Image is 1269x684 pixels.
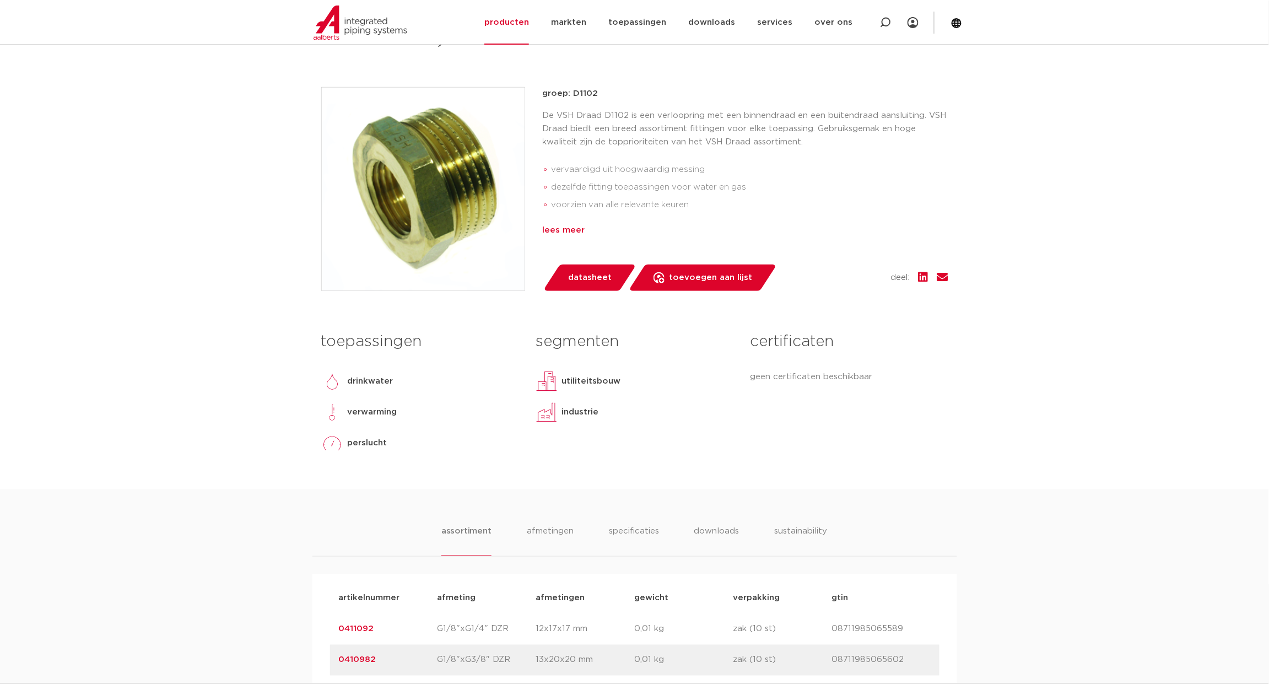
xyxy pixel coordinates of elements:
img: utiliteitsbouw [536,370,558,392]
li: sustainability [775,525,828,556]
h3: certificaten [750,331,948,353]
span: deel: [891,271,910,284]
p: gtin [832,592,931,605]
img: Product Image for VSH Draad verloopring (binnendraad x buitendraad) [322,88,525,290]
img: drinkwater [321,370,343,392]
a: datasheet [543,265,636,291]
p: zak (10 st) [733,623,832,636]
p: drinkwater [348,375,393,388]
h3: segmenten [536,331,733,353]
p: gewicht [635,592,733,605]
li: voorzien van alle relevante keuren [552,196,948,214]
p: industrie [562,406,599,419]
p: De VSH Draad D1102 is een verloopring met een binnendraad en een buitendraad aansluiting. VSH Dra... [543,109,948,149]
img: perslucht [321,432,343,454]
p: groep: D1102 [543,87,948,100]
img: verwarming [321,401,343,423]
li: downloads [694,525,739,556]
p: geen certificaten beschikbaar [750,370,948,384]
p: verpakking [733,592,832,605]
p: G1/8"xG3/8" DZR [438,654,536,667]
li: assortiment [441,525,492,556]
p: 13x20x20 mm [536,654,635,667]
p: artikelnummer [339,592,438,605]
p: verwarming [348,406,397,419]
p: zak (10 st) [733,654,832,667]
p: 0,01 kg [635,654,733,667]
div: lees meer [543,224,948,237]
p: afmetingen [536,592,635,605]
p: perslucht [348,437,387,450]
p: G1/8"xG1/4" DZR [438,623,536,636]
p: afmeting [438,592,536,605]
li: dezelfde fitting toepassingen voor water en gas [552,179,948,196]
p: 08711985065589 [832,623,931,636]
span: datasheet [568,269,612,287]
li: specificaties [609,525,659,556]
h3: toepassingen [321,331,519,353]
p: 0,01 kg [635,623,733,636]
li: vervaardigd uit hoogwaardig messing [552,161,948,179]
p: 12x17x17 mm [536,623,635,636]
p: utiliteitsbouw [562,375,621,388]
span: toevoegen aan lijst [669,269,752,287]
a: 0411092 [339,625,374,633]
li: afmetingen [527,525,574,556]
img: industrie [536,401,558,423]
p: 08711985065602 [832,654,931,667]
a: 0410982 [339,656,376,664]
